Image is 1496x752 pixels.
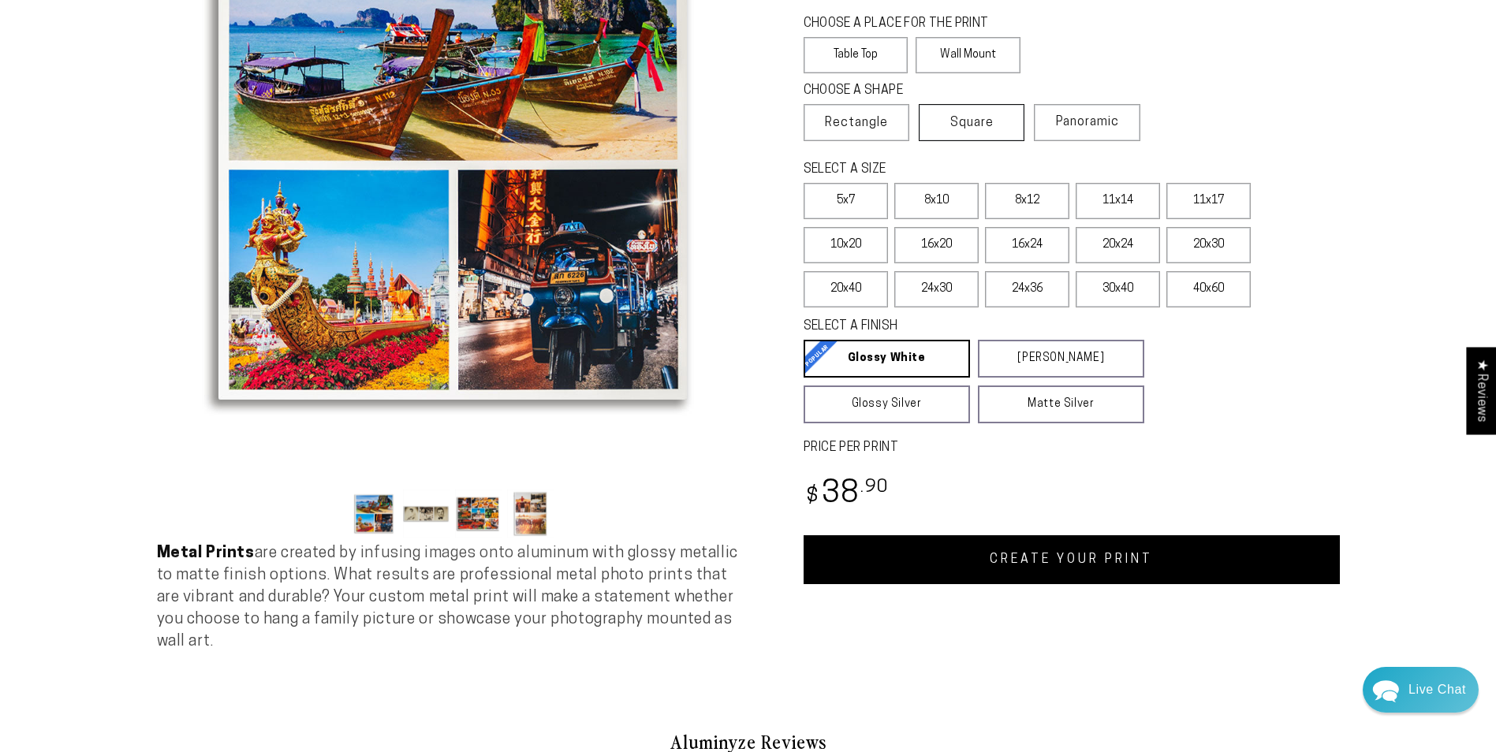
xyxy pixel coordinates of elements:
[804,227,888,263] label: 10x20
[804,340,970,378] a: Glossy White
[157,545,738,650] span: are created by infusing images onto aluminum with glossy metallic to matte finish options. What r...
[894,183,979,219] label: 8x10
[894,227,979,263] label: 16x20
[804,183,888,219] label: 5x7
[804,535,1340,584] a: CREATE YOUR PRINT
[985,271,1069,307] label: 24x36
[1363,667,1479,713] div: Chat widget toggle
[985,183,1069,219] label: 8x12
[1076,227,1160,263] label: 20x24
[804,439,1340,457] label: PRICE PER PRINT
[1166,271,1251,307] label: 40x60
[1056,116,1119,128] span: Panoramic
[985,227,1069,263] label: 16x24
[950,114,994,132] span: Square
[804,479,890,510] bdi: 38
[804,37,908,73] label: Table Top
[825,114,888,132] span: Rectangle
[804,385,970,423] a: Glossy Silver
[507,490,554,538] button: Load image 4 in gallery view
[916,37,1020,73] label: Wall Mount
[1408,667,1466,713] div: Contact Us Directly
[804,318,1106,336] legend: SELECT A FINISH
[1166,227,1251,263] label: 20x30
[157,545,255,561] strong: Metal Prints
[1076,183,1160,219] label: 11x14
[1466,347,1496,434] div: Click to open Judge.me floating reviews tab
[351,490,398,538] button: Load image 1 in gallery view
[1076,271,1160,307] label: 30x40
[804,271,888,307] label: 20x40
[894,271,979,307] label: 24x30
[804,161,1119,179] legend: SELECT A SIZE
[806,486,819,508] span: $
[455,490,502,538] button: Load image 3 in gallery view
[403,490,450,538] button: Load image 2 in gallery view
[978,385,1144,423] a: Matte Silver
[860,478,889,497] sup: .90
[804,82,1009,100] legend: CHOOSE A SHAPE
[978,340,1144,378] a: [PERSON_NAME]
[1166,183,1251,219] label: 11x17
[804,15,1006,33] legend: CHOOSE A PLACE FOR THE PRINT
